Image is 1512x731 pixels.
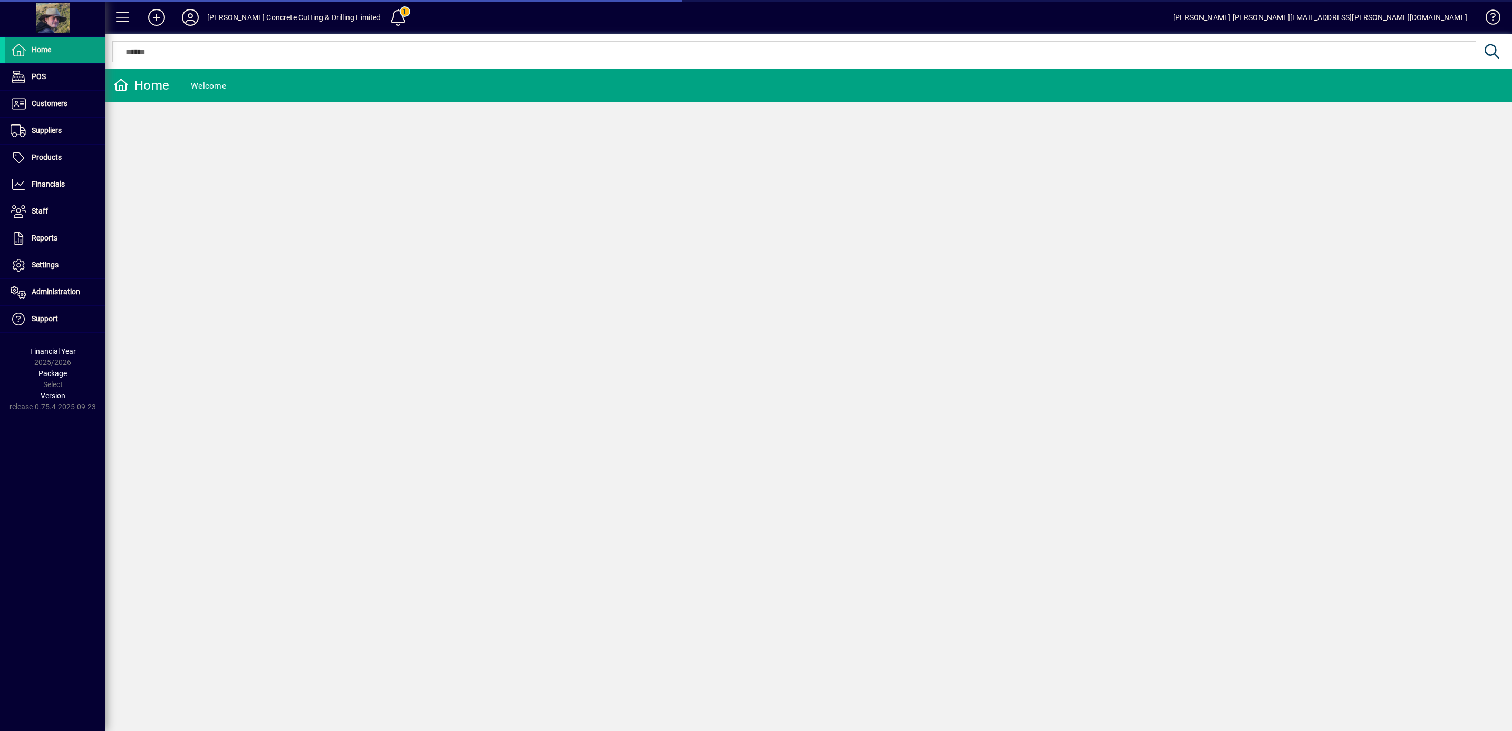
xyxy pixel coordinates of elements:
[5,225,105,252] a: Reports
[41,391,65,400] span: Version
[5,64,105,90] a: POS
[207,9,381,26] div: [PERSON_NAME] Concrete Cutting & Drilling Limited
[30,347,76,355] span: Financial Year
[113,77,169,94] div: Home
[38,369,67,378] span: Package
[5,118,105,144] a: Suppliers
[32,207,48,215] span: Staff
[32,180,65,188] span: Financials
[32,99,67,108] span: Customers
[32,153,62,161] span: Products
[173,8,207,27] button: Profile
[32,314,58,323] span: Support
[5,198,105,225] a: Staff
[32,287,80,296] span: Administration
[32,72,46,81] span: POS
[5,306,105,332] a: Support
[1173,9,1467,26] div: [PERSON_NAME] [PERSON_NAME][EMAIL_ADDRESS][PERSON_NAME][DOMAIN_NAME]
[5,145,105,171] a: Products
[191,78,226,94] div: Welcome
[5,279,105,305] a: Administration
[5,171,105,198] a: Financials
[32,45,51,54] span: Home
[32,261,59,269] span: Settings
[32,234,57,242] span: Reports
[5,252,105,278] a: Settings
[5,91,105,117] a: Customers
[140,8,173,27] button: Add
[1478,2,1499,36] a: Knowledge Base
[32,126,62,134] span: Suppliers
